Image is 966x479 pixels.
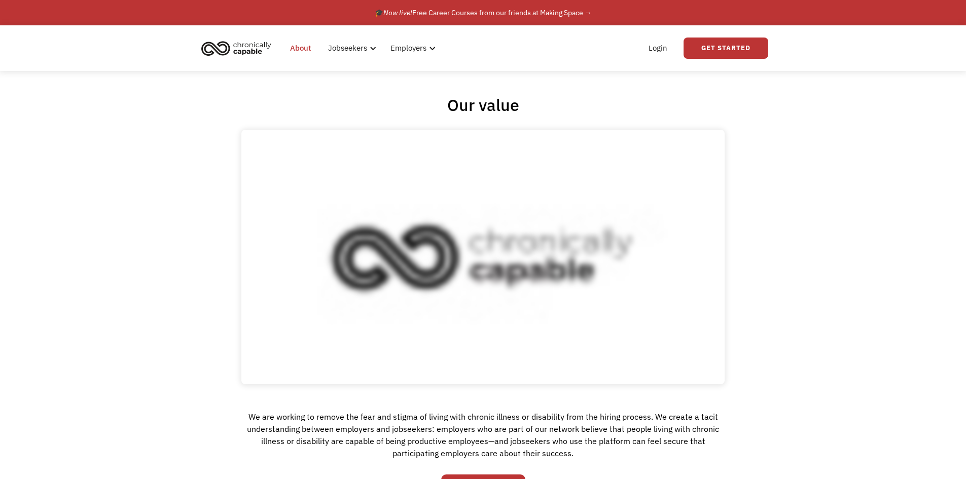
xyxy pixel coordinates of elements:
[684,38,768,59] a: Get Started
[198,37,274,59] img: Chronically Capable logo
[284,32,317,64] a: About
[390,42,426,54] div: Employers
[642,32,673,64] a: Login
[384,32,439,64] div: Employers
[241,408,725,469] div: We are working to remove the fear and stigma of living with chronic illness or disability from th...
[328,42,367,54] div: Jobseekers
[383,8,412,17] em: Now live!
[198,37,279,59] a: home
[447,95,519,115] h1: Our value
[375,7,592,19] div: 🎓 Free Career Courses from our friends at Making Space →
[322,32,379,64] div: Jobseekers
